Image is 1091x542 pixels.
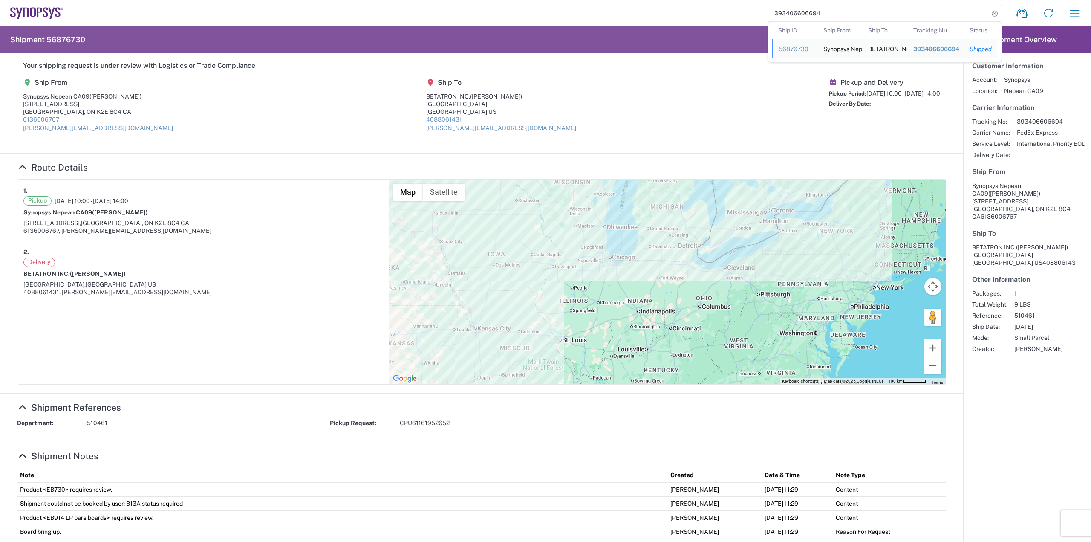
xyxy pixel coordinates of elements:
[23,185,28,196] strong: 1.
[762,525,833,539] td: [DATE] 11:29
[470,93,522,100] span: ([PERSON_NAME])
[833,468,946,483] th: Note Type
[972,129,1010,136] span: Carrier Name:
[924,357,941,374] button: Zoom out
[393,184,423,201] button: Show street map
[17,162,88,173] a: Hide Details
[17,497,667,511] td: Shipment could not be booked by user: B13A status required
[1004,87,1043,95] span: Nepean CA09
[23,220,81,226] span: [STREET_ADDRESS],
[833,497,946,511] td: Content
[17,482,667,497] td: Product <EB730> requires review.
[981,213,1017,220] span: 6136006767
[391,373,419,384] img: Google
[23,247,29,258] strong: 2.
[426,93,576,100] div: BETATRON INC.
[964,22,997,39] th: Status
[862,22,907,39] th: Ship To
[768,5,989,21] input: Shipment, tracking or reference number
[426,108,576,116] div: [GEOGRAPHIC_DATA] US
[55,197,128,205] span: [DATE] 10:00 - [DATE] 14:00
[17,525,667,539] td: Board bring up.
[829,78,940,87] h5: Pickup and Delivery
[426,125,576,131] a: [PERSON_NAME][EMAIL_ADDRESS][DOMAIN_NAME]
[400,419,450,427] span: CPU61161952652
[23,93,173,100] div: Synopsys Nepean CA09
[667,482,762,497] td: [PERSON_NAME]
[92,209,148,216] span: ([PERSON_NAME])
[17,511,667,525] td: Product <EB914 LP bare boards> requires review.
[924,339,941,357] button: Zoom in
[89,93,141,100] span: ([PERSON_NAME])
[972,244,1068,258] span: BETATRON INC. [GEOGRAPHIC_DATA]
[972,323,1007,330] span: Ship Date:
[972,151,1010,159] span: Delivery Date:
[972,104,1082,112] h5: Carrier Information
[866,90,940,97] span: [DATE] 10:00 - [DATE] 14:00
[23,100,173,108] div: [STREET_ADDRESS]
[972,334,1007,342] span: Mode:
[972,182,1082,220] address: [GEOGRAPHIC_DATA], ON K2E 8C4 CA
[23,196,52,206] span: Pickup
[913,46,959,52] span: 393406606694
[824,379,883,383] span: Map data ©2025 Google, INEGI
[23,258,55,267] span: Delivery
[426,116,462,123] a: 4088061431
[972,229,1082,238] h5: Ship To
[1014,301,1063,308] span: 9 LBS
[972,312,1007,319] span: Reference:
[330,419,394,427] strong: Pickup Request:
[667,525,762,539] td: [PERSON_NAME]
[888,379,903,383] span: 100 km
[782,378,819,384] button: Keyboard shortcuts
[1014,334,1063,342] span: Small Parcel
[23,108,173,116] div: [GEOGRAPHIC_DATA], ON K2E 8C4 CA
[667,497,762,511] td: [PERSON_NAME]
[972,168,1082,176] h5: Ship From
[23,270,126,277] strong: BETATRON INC.
[17,451,98,461] a: Hide Details
[913,45,958,53] div: 393406606694
[907,22,964,39] th: Tracking Nu.
[972,76,997,84] span: Account:
[833,482,946,497] td: Content
[972,290,1007,297] span: Packages:
[988,190,1040,197] span: ([PERSON_NAME])
[81,220,189,226] span: [GEOGRAPHIC_DATA], ON K2E 8C4 CA
[924,278,941,295] button: Map camera controls
[23,281,86,288] span: [GEOGRAPHIC_DATA],
[823,39,857,58] div: Synopsys Nepean CA09
[70,270,126,277] span: ([PERSON_NAME])
[868,39,901,58] div: BETATRON INC.
[972,275,1082,284] h5: Other Information
[829,90,866,97] span: Pickup Period:
[1042,259,1078,266] span: 4088061431
[423,184,465,201] button: Show satellite imagery
[23,61,940,70] h5: Your shipping request is under review with Logistics or Trade Compliance
[426,78,576,87] h5: Ship To
[886,378,929,384] button: Map Scale: 100 km per 51 pixels
[772,22,1002,62] table: Search Results
[762,482,833,497] td: [DATE] 11:29
[963,26,1091,53] header: Shipment Overview
[833,525,946,539] td: Reason For Request
[972,87,997,95] span: Location:
[931,380,943,385] a: Terms
[23,116,59,123] a: 6136006767
[972,62,1082,70] h5: Customer Information
[426,100,576,108] div: [GEOGRAPHIC_DATA]
[970,45,991,53] div: Shipped
[1014,345,1063,353] span: [PERSON_NAME]
[1014,290,1063,297] span: 1
[1016,244,1068,251] span: ([PERSON_NAME])
[829,101,871,107] span: Deliver By Date:
[972,118,1010,125] span: Tracking No:
[972,345,1007,353] span: Creator:
[86,281,156,288] span: [GEOGRAPHIC_DATA] US
[924,309,941,326] button: Drag Pegman onto the map to open Street View
[23,78,173,87] h5: Ship From
[23,227,383,235] div: 6136006767, [PERSON_NAME][EMAIL_ADDRESS][DOMAIN_NAME]
[772,22,817,39] th: Ship ID
[23,125,173,131] a: [PERSON_NAME][EMAIL_ADDRESS][DOMAIN_NAME]
[779,45,811,53] div: 56876730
